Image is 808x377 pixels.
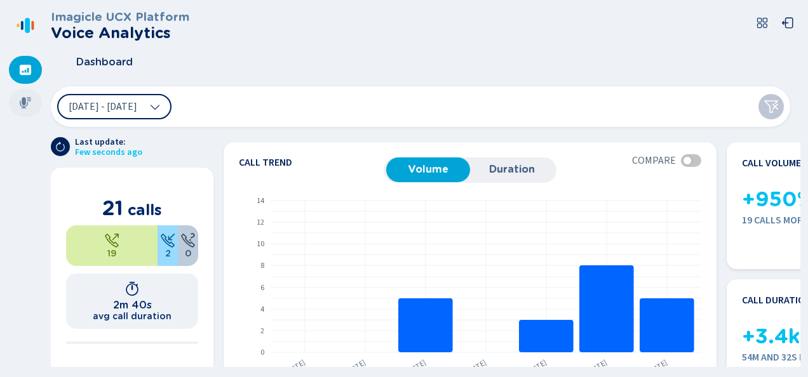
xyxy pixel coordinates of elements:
[107,248,117,258] span: 19
[257,238,264,249] text: 10
[764,99,779,114] svg: funnel-disabled
[185,248,191,258] span: 0
[104,233,119,248] svg: telephone-outbound
[113,299,152,311] h1: 2m 40s
[66,225,158,266] div: 90.48%
[19,63,32,76] svg: dashboard-filled
[470,157,554,182] button: Duration
[51,24,189,42] h2: Voice Analytics
[260,325,264,336] text: 2
[75,137,142,147] span: Last update:
[393,164,464,175] span: Volume
[257,195,264,206] text: 14
[260,260,264,270] text: 8
[128,201,162,219] span: calls
[19,96,32,109] svg: mic-fill
[476,164,548,175] span: Duration
[260,303,264,314] text: 4
[76,56,133,68] span: Dashboard
[51,10,189,24] h3: Imagicle UCX Platform
[160,233,175,248] svg: telephone-inbound
[158,225,178,266] div: 9.52%
[180,233,196,248] svg: unknown-call
[125,281,140,296] svg: timer
[260,282,264,293] text: 6
[781,17,794,29] svg: box-arrow-left
[257,216,264,227] text: 12
[758,94,784,119] button: Clear filters
[9,89,42,117] div: Recordings
[165,248,171,258] span: 2
[239,157,384,168] h4: Call trend
[178,225,198,266] div: 0%
[386,157,470,182] button: Volume
[9,56,42,84] div: Dashboard
[57,94,172,119] button: [DATE] - [DATE]
[93,311,172,321] h2: avg call duration
[75,147,142,157] span: Few seconds ago
[632,155,676,166] span: Compare
[260,347,264,357] text: 0
[150,102,160,112] svg: chevron-down
[102,195,123,220] span: 21
[55,142,65,152] svg: arrow-clockwise
[69,102,137,112] span: [DATE] - [DATE]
